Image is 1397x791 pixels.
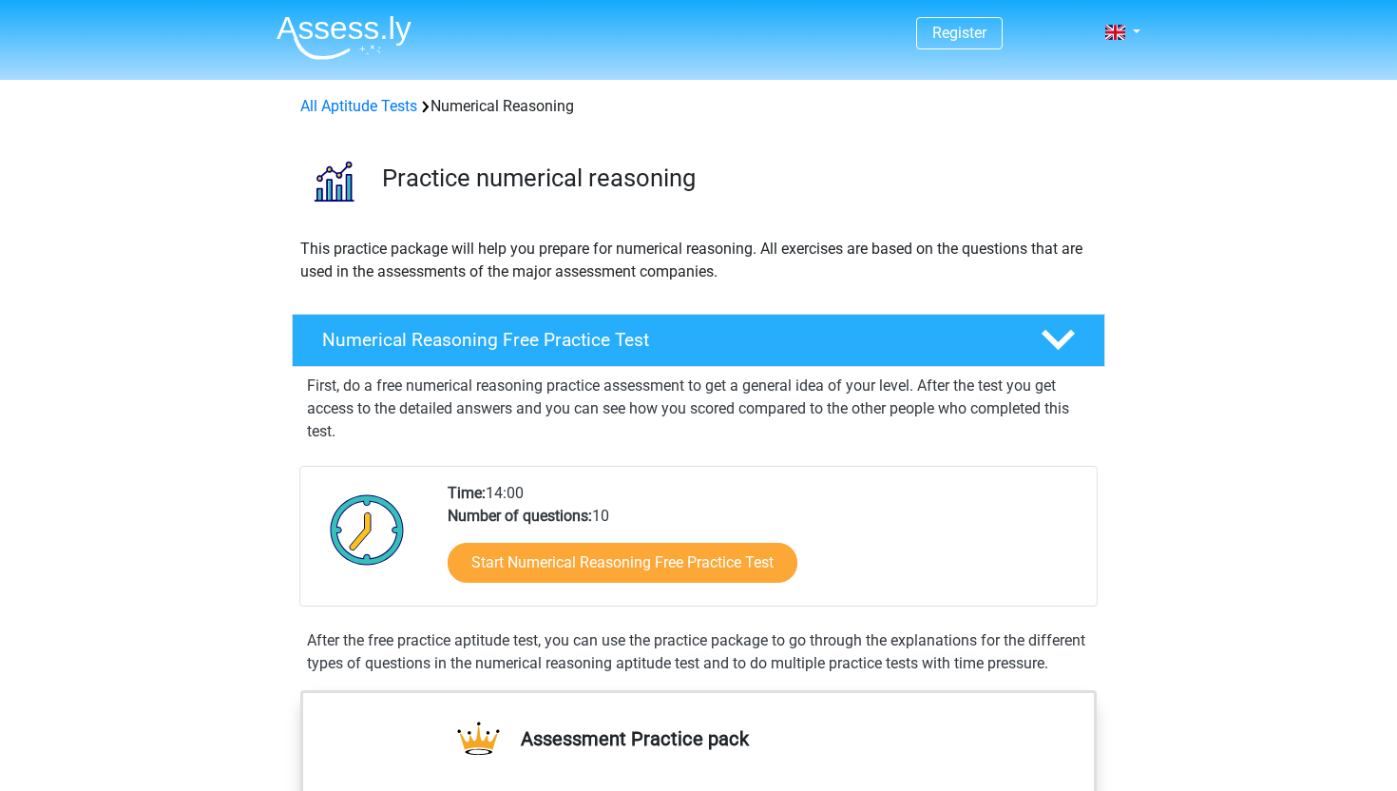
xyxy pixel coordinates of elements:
[448,507,592,525] b: Number of questions:
[293,141,373,222] img: numerical reasoning
[932,24,986,42] a: Register
[300,97,417,115] a: All Aptitude Tests
[293,95,1104,118] div: Numerical Reasoning
[319,482,415,577] img: Clock
[284,314,1113,367] a: Numerical Reasoning Free Practice Test
[300,238,1097,283] p: This practice package will help you prepare for numerical reasoning. All exercises are based on t...
[448,484,486,502] b: Time:
[433,482,1096,606] div: 14:00 10
[382,164,1090,193] h3: Practice numerical reasoning
[307,375,1090,443] p: First, do a free numerical reasoning practice assessment to get a general idea of your level. Aft...
[322,329,1010,351] h4: Numerical Reasoning Free Practice Test
[299,629,1098,675] div: After the free practice aptitude test, you can use the practice package to go through the explana...
[448,543,797,583] a: Start Numerical Reasoning Free Practice Test
[277,15,411,60] img: Assessly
